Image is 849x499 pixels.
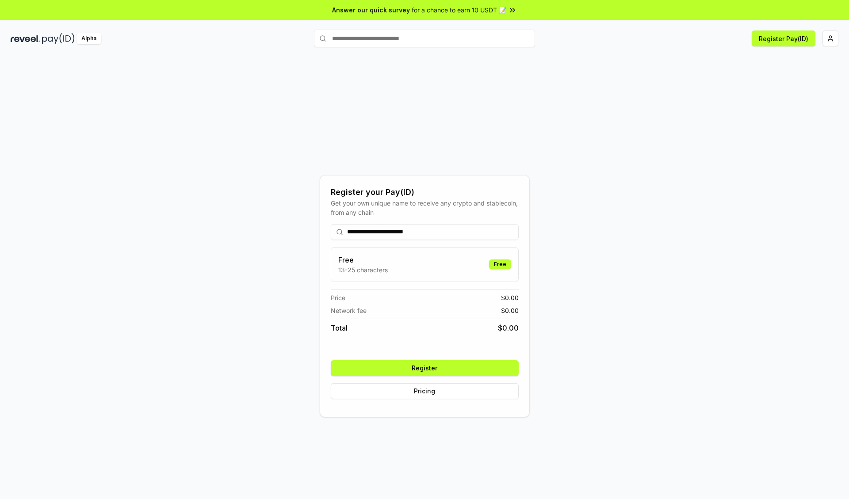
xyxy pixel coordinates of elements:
[331,323,348,333] span: Total
[331,198,519,217] div: Get your own unique name to receive any crypto and stablecoin, from any chain
[752,30,815,46] button: Register Pay(ID)
[76,33,101,44] div: Alpha
[331,293,345,302] span: Price
[501,306,519,315] span: $ 0.00
[331,186,519,198] div: Register your Pay(ID)
[412,5,506,15] span: for a chance to earn 10 USDT 📝
[331,360,519,376] button: Register
[331,383,519,399] button: Pricing
[501,293,519,302] span: $ 0.00
[498,323,519,333] span: $ 0.00
[489,259,511,269] div: Free
[11,33,40,44] img: reveel_dark
[42,33,75,44] img: pay_id
[338,255,388,265] h3: Free
[331,306,367,315] span: Network fee
[332,5,410,15] span: Answer our quick survey
[338,265,388,274] p: 13-25 characters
